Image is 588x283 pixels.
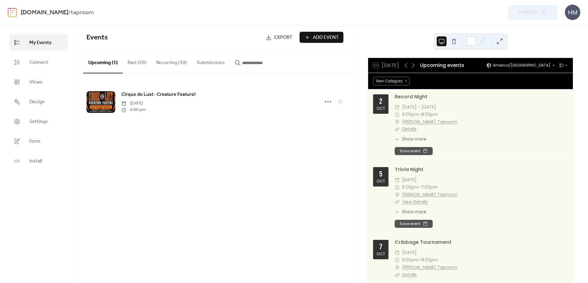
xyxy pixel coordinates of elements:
div: ​ [395,191,400,199]
div: Upcoming events [420,62,464,69]
a: Cirque de Lust · Creature Feature! [121,91,196,99]
a: [PERSON_NAME] Taproom [402,118,457,126]
span: Add Event [313,34,339,41]
span: 6:00pm [402,256,419,264]
div: ​ [395,209,400,215]
div: ​ [395,136,400,142]
div: ​ [395,264,400,271]
div: ​ [395,184,400,191]
span: [DATE] [402,176,417,184]
span: 7:00pm [421,184,438,191]
a: Settings [9,113,68,130]
button: Upcoming (1) [83,50,123,73]
span: - [419,256,421,264]
button: ​Show more [395,209,426,215]
b: taproom [71,7,94,18]
span: [DATE] - [DATE] [402,104,436,111]
div: ​ [395,256,400,264]
span: 5:00pm [402,184,418,191]
img: logo [8,7,17,17]
a: [DOMAIN_NAME] [21,7,68,18]
button: Save event [395,220,433,228]
button: ​Show more [395,136,426,142]
div: ​ [395,176,400,184]
span: America/[GEOGRAPHIC_DATA] [493,64,550,67]
span: Show more [402,136,426,142]
span: Install [29,158,42,165]
a: Trivia Night [395,166,423,173]
span: Export [274,34,292,41]
a: Cribbage Tournament [395,239,451,246]
div: 2 [379,98,382,105]
span: Connect [29,59,48,66]
div: ​ [395,118,400,126]
a: Record Night [395,93,427,100]
span: [DATE] [121,100,146,107]
a: Views [9,74,68,90]
span: My Events [29,39,52,47]
a: Install [9,153,68,169]
span: Form [29,138,40,145]
span: [DATE] [402,249,417,256]
div: Oct [376,107,385,111]
a: Export [261,32,297,43]
div: ​ [395,125,400,133]
div: 5 [379,170,382,178]
span: - [418,184,421,191]
a: [PERSON_NAME] Taproom [402,264,457,271]
button: Past (59) [123,50,151,73]
a: Design [9,93,68,110]
div: ​ [395,111,400,118]
span: Show more [402,209,426,215]
a: Form [9,133,68,150]
span: Cirque de Lust · Creature Feature! [121,91,196,98]
div: ​ [395,249,400,256]
div: 7 [379,243,382,251]
span: 8:00pm [421,256,438,264]
button: Add Event [300,32,343,43]
span: Views [29,79,43,86]
button: Submissions [192,50,230,73]
a: My Events [9,34,68,51]
span: Events [86,31,108,44]
button: Recurring (10) [151,50,192,73]
a: [PERSON_NAME] Taproom [402,191,457,199]
div: ​ [395,271,400,279]
span: 8:00pm [421,111,438,118]
a: Details [402,126,417,132]
a: Connect [9,54,68,71]
span: 6:00pm [402,111,419,118]
a: Details [402,272,417,278]
div: HM [565,5,580,20]
div: ​ [395,199,400,206]
button: Save event [395,147,433,155]
div: Oct [376,179,385,183]
div: Oct [376,252,385,256]
a: View Details [402,199,428,205]
div: ​ [395,104,400,111]
b: / [68,7,71,18]
span: Design [29,98,45,106]
span: - [419,111,421,118]
span: Settings [29,118,48,125]
span: 6:00 pm [121,107,146,113]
